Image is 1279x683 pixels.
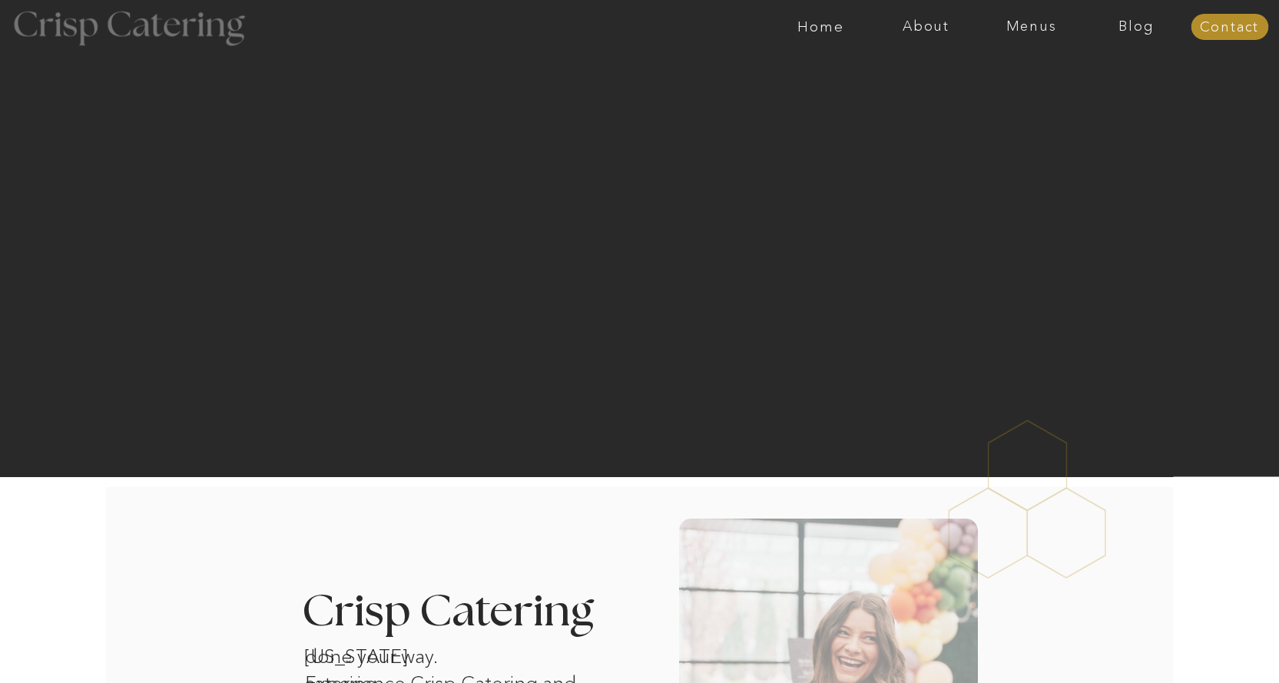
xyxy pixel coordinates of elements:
[302,590,633,635] h3: Crisp Catering
[1191,20,1268,35] a: Contact
[304,643,464,663] h1: [US_STATE] catering
[979,19,1084,35] a: Menus
[873,19,979,35] a: About
[768,19,873,35] a: Home
[1084,19,1189,35] a: Blog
